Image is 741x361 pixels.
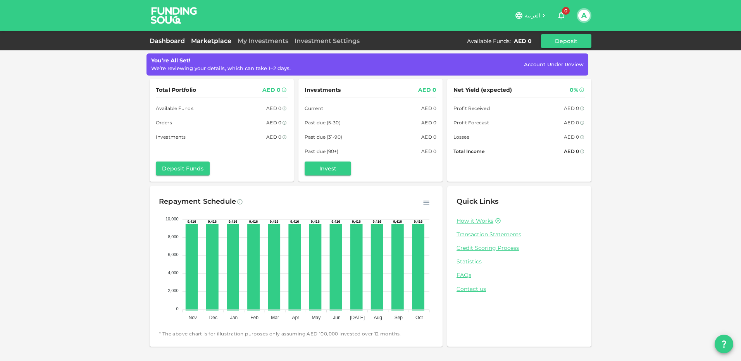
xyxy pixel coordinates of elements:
div: AED 0 [421,119,436,127]
a: Investment Settings [291,37,363,45]
span: Net Yield (expected) [453,85,512,95]
button: question [715,335,733,353]
button: Deposit Funds [156,162,210,175]
tspan: [DATE] [350,315,365,320]
a: FAQs [457,272,582,279]
tspan: Aug [374,315,382,320]
button: A [578,10,590,21]
div: AED 0 [418,85,436,95]
button: Invest [305,162,351,175]
tspan: Sep [395,315,403,320]
tspan: 10,000 [165,216,179,221]
span: Total Income [453,147,484,155]
div: Available Funds : [467,37,511,45]
tspan: Jan [230,315,238,320]
div: AED 0 [421,133,436,141]
div: AED 0 [262,85,281,95]
span: Investments [305,85,341,95]
tspan: Dec [209,315,217,320]
span: Total Portfolio [156,85,196,95]
div: AED 0 [564,147,579,155]
div: 0% [570,85,578,95]
tspan: 0 [176,306,179,311]
tspan: Apr [292,315,299,320]
button: 0 [553,8,569,23]
div: AED 0 [421,104,436,112]
tspan: 6,000 [168,252,179,257]
div: AED 0 [514,37,532,45]
span: * The above chart is for illustration purposes only assuming AED 100,000 invested over 12 months. [159,330,433,338]
tspan: 8,000 [168,234,179,239]
span: Available Funds [156,104,193,112]
span: Quick Links [457,197,498,206]
span: العربية [525,12,540,19]
div: We’re reviewing your details, which can take 1–2 days. [151,65,291,72]
div: AED 0 [564,133,579,141]
a: Transaction Statements [457,231,582,238]
tspan: Feb [250,315,258,320]
span: Account Under Review [524,61,584,67]
div: AED 0 [266,119,281,127]
a: Contact us [457,285,582,293]
a: Marketplace [188,37,234,45]
span: 0 [562,7,570,15]
span: Past due (31-90) [305,133,342,141]
tspan: Mar [271,315,279,320]
div: AED 0 [421,147,436,155]
tspan: Jun [333,315,340,320]
span: Losses [453,133,469,141]
tspan: May [312,315,321,320]
div: AED 0 [266,133,281,141]
span: Orders [156,119,172,127]
div: Repayment Schedule [159,196,236,208]
a: Dashboard [150,37,188,45]
tspan: 4,000 [168,270,179,275]
a: Statistics [457,258,582,265]
span: Investments [156,133,186,141]
div: AED 0 [564,119,579,127]
tspan: Nov [189,315,197,320]
span: Past due (5-30) [305,119,341,127]
div: AED 0 [266,104,281,112]
a: How it Works [457,217,493,225]
button: Deposit [541,34,591,48]
span: Current [305,104,323,112]
span: Profit Forecast [453,119,489,127]
span: You’re All Set! [151,57,190,64]
tspan: 2,000 [168,288,179,293]
span: Past due (90+) [305,147,339,155]
tspan: Oct [415,315,423,320]
span: Profit Received [453,104,490,112]
a: Credit Scoring Process [457,244,582,252]
a: My Investments [234,37,291,45]
div: AED 0 [564,104,579,112]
